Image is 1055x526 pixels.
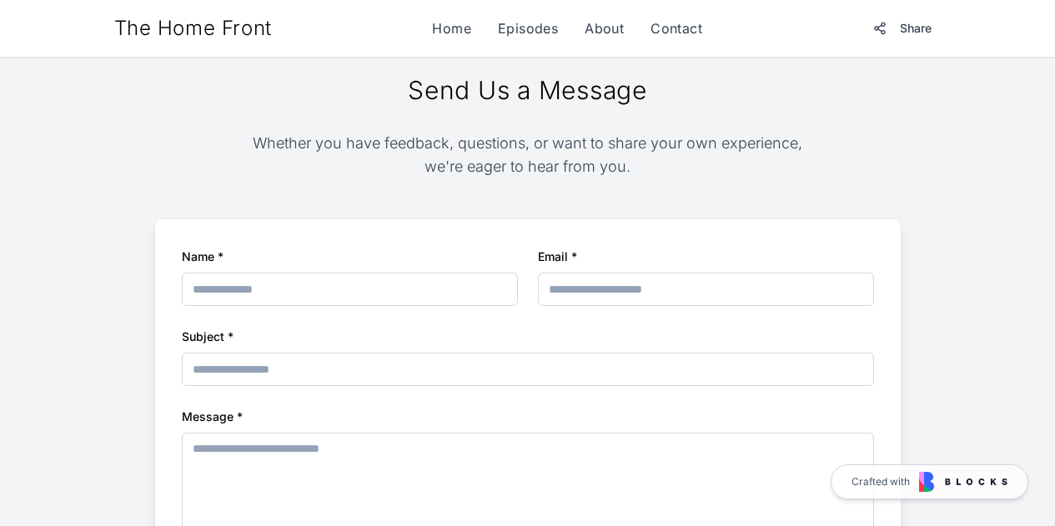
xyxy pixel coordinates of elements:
label: Subject * [182,329,234,343]
a: The Home Front [114,15,272,42]
h2: Send Us a Message [154,75,902,105]
span: Share [900,20,932,37]
a: Contact [651,18,702,38]
span: Crafted with [852,475,910,488]
p: Whether you have feedback, questions, or want to share your own experience, we're eager to hear f... [248,132,808,178]
a: Home [432,18,471,38]
label: Email * [538,249,577,263]
a: Crafted with [831,464,1028,499]
img: Blocks [919,472,1007,492]
label: Name * [182,249,224,263]
a: About [585,18,624,38]
label: Message * [182,409,243,423]
a: Episodes [498,18,558,38]
button: Share [863,13,942,43]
